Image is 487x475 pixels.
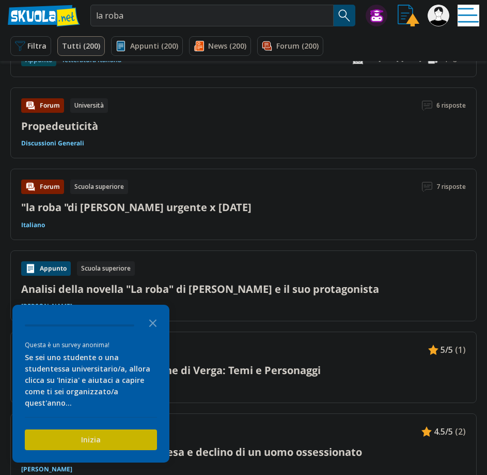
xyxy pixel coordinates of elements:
[421,426,432,437] img: Appunti contenuto
[116,41,126,51] img: Appunti filtro contenuto
[422,182,432,192] img: Commenti lettura
[21,445,466,459] a: La parabola di Mazzarrò: ascesa e declino di un uomo ossessionato
[25,182,36,192] img: Forum contenuto
[262,41,272,51] img: Forum filtro contenuto
[370,9,383,22] img: Chiedi Tutor AI
[21,98,64,113] div: Forum
[455,425,466,438] span: (2)
[189,36,251,56] a: News (200)
[21,302,72,310] a: [PERSON_NAME]
[455,343,466,357] span: (1)
[25,429,157,450] button: Inizia
[21,139,84,147] a: Discussioni Generali
[15,41,25,51] img: Filtra filtri mobile
[12,305,169,463] div: Survey
[422,100,432,111] img: Commenti lettura
[21,261,71,276] div: Appunto
[25,263,36,274] img: Appunti contenuto
[436,98,466,113] span: 6 risposte
[77,261,135,276] div: Scuola superiore
[21,363,466,377] a: Analisi delle Novelle Rusticane di Verga: Temi e Personaggi
[90,5,334,26] input: Cerca appunti, riassunti o versioni
[21,119,98,133] a: Propedeuticità
[57,36,105,56] a: Tutti (200)
[436,180,466,194] span: 7 risposte
[70,180,128,194] div: Scuola superiore
[441,343,453,357] span: 5/5
[21,200,252,214] a: "la roba "di [PERSON_NAME] urgente x [DATE]
[21,180,64,194] div: Forum
[25,100,36,111] img: Forum contenuto
[143,312,163,333] button: Close the survey
[428,5,449,26] img: qwqwqwqwhqwhqwqwbqhwbqw
[25,352,157,409] div: Se sei uno studente o una studentessa universitario/a, allora clicca su 'Inizia' e aiutaci a capi...
[398,5,419,26] img: Invia appunto
[111,36,183,56] a: Appunti (200)
[21,282,466,296] a: Analisi della novella "La roba" di [PERSON_NAME] e il suo protagonista
[257,36,323,56] a: Forum (200)
[458,5,479,26] img: Menù
[334,5,355,26] button: Search Button
[21,465,72,473] a: [PERSON_NAME]
[194,41,204,51] img: News filtro contenuto
[428,345,438,355] img: Appunti contenuto
[434,425,453,438] span: 4.5/5
[10,36,51,56] button: Filtra
[25,340,157,350] div: Questa è un survey anonima!
[70,98,108,113] div: Università
[21,221,45,229] a: Italiano
[337,8,352,23] img: Cerca appunti, riassunti o versioni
